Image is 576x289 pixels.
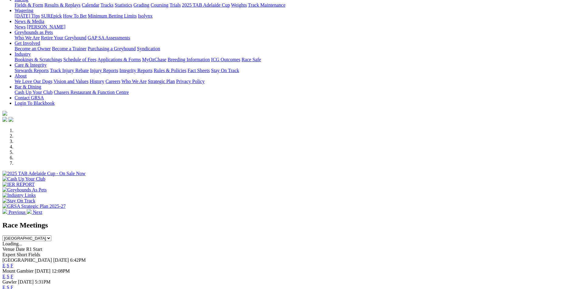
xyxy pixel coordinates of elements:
[248,2,285,8] a: Track Maintenance
[15,84,41,89] a: Bar & Dining
[2,171,86,176] img: 2025 TAB Adelaide Cup - On Sale Now
[105,79,120,84] a: Careers
[2,187,47,193] img: Greyhounds As Pets
[15,2,43,8] a: Fields & Form
[7,274,9,279] a: S
[182,2,230,8] a: 2025 TAB Adelaide Cup
[15,90,574,95] div: Bar & Dining
[15,46,574,51] div: Get Involved
[15,2,574,8] div: Racing
[241,57,261,62] a: Race Safe
[2,210,27,215] a: Previous
[2,198,35,204] img: Stay On Track
[70,257,86,263] span: 6:42PM
[9,210,26,215] span: Previous
[9,117,13,122] img: twitter.svg
[15,35,40,40] a: Who We Are
[44,2,80,8] a: Results & Replays
[134,2,149,8] a: Grading
[41,35,87,40] a: Retire Your Greyhound
[41,13,62,18] a: SUREpick
[53,257,69,263] span: [DATE]
[27,210,42,215] a: Next
[63,13,87,18] a: How To Bet
[90,68,118,73] a: Injury Reports
[50,68,89,73] a: Track Injury Rebate
[28,252,40,257] span: Fields
[88,35,130,40] a: GAP SA Assessments
[2,252,15,257] span: Expert
[54,90,129,95] a: Chasers Restaurant & Function Centre
[176,79,205,84] a: Privacy Policy
[2,182,35,187] img: IER REPORT
[15,73,27,78] a: About
[2,279,17,284] span: Gawler
[52,46,87,51] a: Become a Trainer
[188,68,210,73] a: Fact Sheets
[168,57,210,62] a: Breeding Information
[15,13,574,19] div: Wagering
[2,221,574,229] h2: Race Meetings
[15,24,574,30] div: News & Media
[35,268,51,274] span: [DATE]
[2,247,15,252] span: Venue
[2,263,5,268] a: E
[15,68,49,73] a: Stewards Reports
[88,46,136,51] a: Purchasing a Greyhound
[11,263,13,268] a: F
[15,19,44,24] a: News & Media
[15,90,53,95] a: Cash Up Your Club
[15,95,44,100] a: Contact GRSA
[15,57,574,62] div: Industry
[27,24,65,29] a: [PERSON_NAME]
[101,2,114,8] a: Tracks
[53,79,88,84] a: Vision and Values
[15,46,51,51] a: Become an Owner
[15,8,33,13] a: Wagering
[15,41,40,46] a: Get Involved
[15,79,574,84] div: About
[15,35,574,41] div: Greyhounds as Pets
[15,62,47,68] a: Care & Integrity
[2,117,7,122] img: facebook.svg
[154,68,186,73] a: Rules & Policies
[2,268,34,274] span: Mount Gambier
[2,193,36,198] img: Industry Links
[121,79,147,84] a: Who We Are
[15,30,53,35] a: Greyhounds as Pets
[15,101,55,106] a: Login To Blackbook
[2,209,7,214] img: chevron-left-pager-white.svg
[2,111,7,116] img: logo-grsa-white.png
[137,46,160,51] a: Syndication
[15,51,31,57] a: Industry
[2,204,66,209] img: GRSA Strategic Plan 2025-27
[90,79,104,84] a: History
[119,68,152,73] a: Integrity Reports
[26,247,42,252] span: R1 Start
[52,268,70,274] span: 12:08PM
[7,263,9,268] a: S
[33,210,42,215] span: Next
[97,57,141,62] a: Applications & Forms
[82,2,99,8] a: Calendar
[88,13,137,18] a: Minimum Betting Limits
[63,57,96,62] a: Schedule of Fees
[151,2,169,8] a: Coursing
[231,2,247,8] a: Weights
[15,79,52,84] a: We Love Our Dogs
[2,176,45,182] img: Cash Up Your Club
[15,24,26,29] a: News
[2,241,22,246] span: Loading...
[148,79,175,84] a: Strategic Plan
[138,13,152,18] a: Isolynx
[2,274,5,279] a: E
[15,13,40,18] a: [DATE] Tips
[169,2,181,8] a: Trials
[115,2,132,8] a: Statistics
[16,247,25,252] span: Date
[142,57,166,62] a: MyOzChase
[211,68,239,73] a: Stay On Track
[17,252,27,257] span: Short
[2,257,52,263] span: [GEOGRAPHIC_DATA]
[211,57,240,62] a: ICG Outcomes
